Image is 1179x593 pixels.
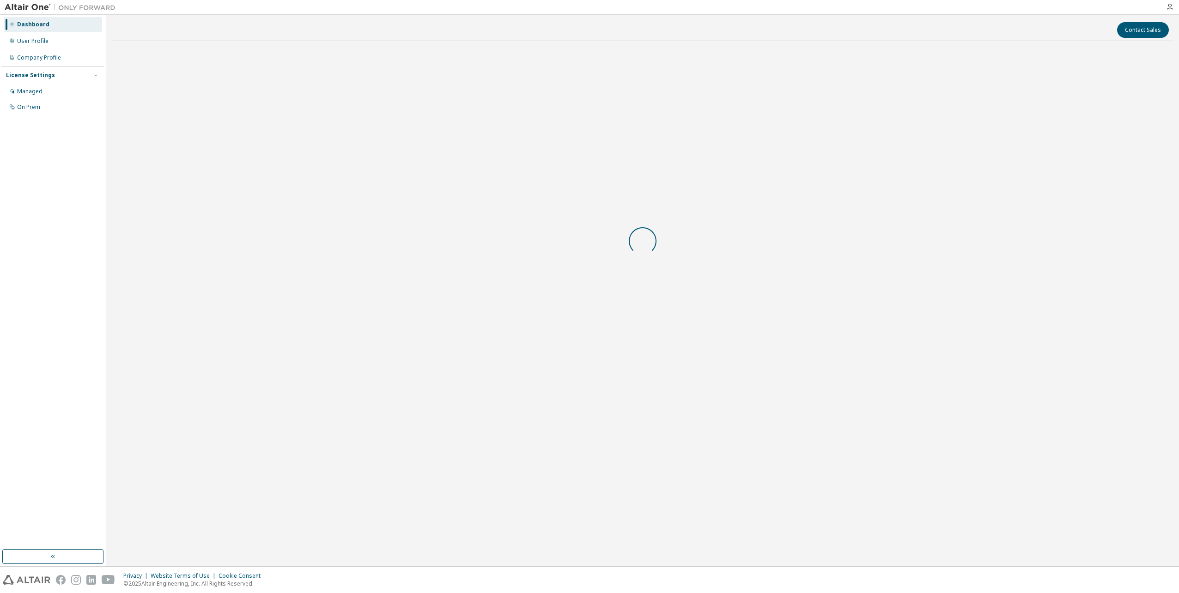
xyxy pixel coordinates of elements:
div: Managed [17,88,43,95]
div: Website Terms of Use [151,572,219,580]
img: instagram.svg [71,575,81,585]
div: Company Profile [17,54,61,61]
img: facebook.svg [56,575,66,585]
img: altair_logo.svg [3,575,50,585]
div: Cookie Consent [219,572,266,580]
img: Altair One [5,3,120,12]
button: Contact Sales [1117,22,1169,38]
div: Privacy [123,572,151,580]
img: youtube.svg [102,575,115,585]
div: License Settings [6,72,55,79]
div: On Prem [17,103,40,111]
div: User Profile [17,37,49,45]
div: Dashboard [17,21,49,28]
p: © 2025 Altair Engineering, Inc. All Rights Reserved. [123,580,266,587]
img: linkedin.svg [86,575,96,585]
